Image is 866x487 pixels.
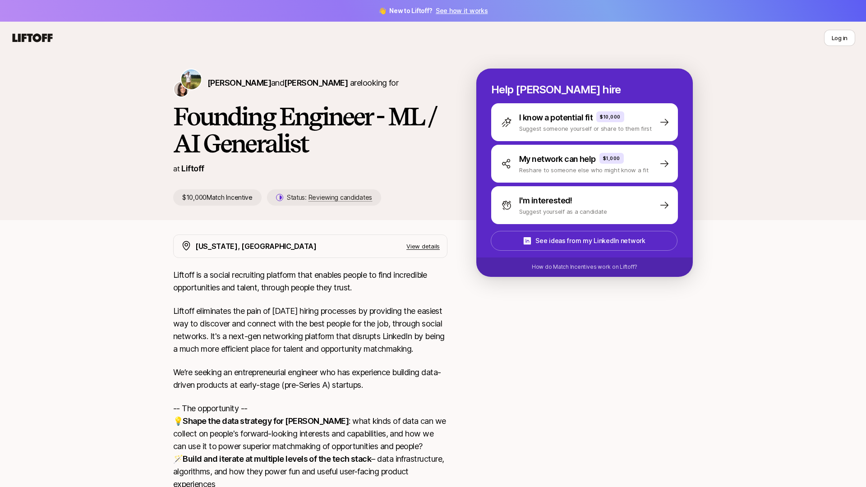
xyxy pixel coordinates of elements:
[491,83,678,96] p: Help [PERSON_NAME] hire
[824,30,855,46] button: Log in
[207,78,271,87] span: [PERSON_NAME]
[519,165,649,175] p: Reshare to someone else who might know a fit
[519,124,652,133] p: Suggest someone yourself or share to them first
[173,163,180,175] p: at
[181,164,204,173] a: Liftoff
[183,416,349,426] strong: Shape the data strategy for [PERSON_NAME]
[195,240,317,252] p: [US_STATE], [GEOGRAPHIC_DATA]
[173,189,262,206] p: $10,000 Match Incentive
[378,5,488,16] span: 👋 New to Liftoff?
[600,113,621,120] p: $10,000
[271,78,348,87] span: and
[309,193,372,202] span: Reviewing candidates
[519,153,596,165] p: My network can help
[519,194,572,207] p: I'm interested!
[603,155,620,162] p: $1,000
[406,242,440,251] p: View details
[535,235,645,246] p: See ideas from my LinkedIn network
[174,82,189,96] img: Eleanor Morgan
[519,111,593,124] p: I know a potential fit
[181,69,201,89] img: Tyler Kieft
[436,7,488,14] a: See how it works
[183,454,371,464] strong: Build and iterate at multiple levels of the tech stack
[173,366,447,391] p: We’re seeking an entrepreneurial engineer who has experience building data-driven products at ear...
[287,192,372,203] p: Status:
[532,263,637,271] p: How do Match Incentives work on Liftoff?
[491,231,677,251] button: See ideas from my LinkedIn network
[284,78,348,87] span: [PERSON_NAME]
[173,305,447,355] p: Liftoff eliminates the pain of [DATE] hiring processes by providing the easiest way to discover a...
[207,77,398,89] p: are looking for
[173,269,447,294] p: Liftoff is a social recruiting platform that enables people to find incredible opportunities and ...
[173,103,447,157] h1: Founding Engineer - ML / AI Generalist
[519,207,607,216] p: Suggest yourself as a candidate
